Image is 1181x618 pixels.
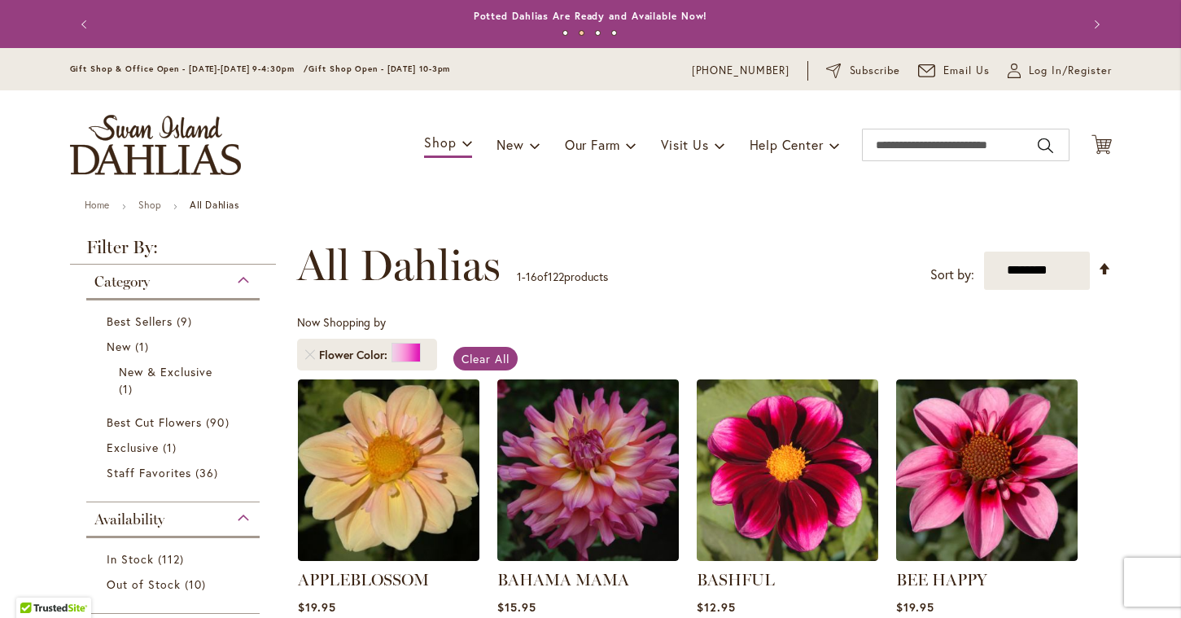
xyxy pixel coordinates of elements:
a: Best Cut Flowers [107,414,244,431]
span: Gift Shop Open - [DATE] 10-3pm [308,64,450,74]
a: BEE HAPPY [896,549,1078,564]
a: Remove Flower Color Pink [305,350,315,360]
a: Out of Stock 10 [107,576,244,593]
a: Exclusive [107,439,244,456]
a: Shop [138,199,161,211]
iframe: Launch Accessibility Center [12,560,58,606]
span: Staff Favorites [107,465,192,480]
a: Staff Favorites [107,464,244,481]
a: APPLEBLOSSOM [298,570,429,590]
span: Flower Color [319,347,391,363]
span: 112 [158,550,188,568]
span: 10 [185,576,210,593]
span: 90 [206,414,233,431]
img: BASHFUL [697,379,878,561]
span: Exclusive [107,440,159,455]
button: 1 of 4 [562,30,568,36]
a: Bahama Mama [497,549,679,564]
a: APPLEBLOSSOM [298,549,479,564]
span: New [107,339,131,354]
img: Bahama Mama [497,379,679,561]
span: Email Us [943,63,990,79]
span: 1 [517,269,522,284]
img: BEE HAPPY [896,379,1078,561]
span: Availability [94,511,164,528]
a: Potted Dahlias Are Ready and Available Now! [474,10,708,22]
span: Category [94,273,150,291]
span: In Stock [107,551,154,567]
span: Best Sellers [107,313,173,329]
span: New [496,136,523,153]
span: All Dahlias [297,241,501,290]
button: Next [1079,8,1112,41]
span: Shop [424,134,456,151]
span: Log In/Register [1029,63,1112,79]
a: New &amp; Exclusive [119,363,232,397]
span: Visit Us [661,136,708,153]
a: Best Sellers [107,313,244,330]
a: Clear All [453,347,518,370]
button: 2 of 4 [579,30,584,36]
strong: All Dahlias [190,199,239,211]
span: 9 [177,313,196,330]
span: Clear All [461,351,510,366]
span: Our Farm [565,136,620,153]
p: - of products [517,264,608,290]
span: 16 [526,269,537,284]
a: store logo [70,115,241,175]
a: BASHFUL [697,549,878,564]
a: In Stock 112 [107,550,244,568]
strong: Filter By: [70,239,277,265]
span: Now Shopping by [297,314,386,330]
span: $12.95 [697,599,736,615]
a: Home [85,199,110,211]
span: Out of Stock [107,576,182,592]
span: 1 [135,338,153,355]
span: 36 [195,464,222,481]
a: New [107,338,244,355]
span: Best Cut Flowers [107,414,203,430]
button: 3 of 4 [595,30,601,36]
a: BEE HAPPY [896,570,987,590]
a: Log In/Register [1008,63,1112,79]
button: Previous [70,8,103,41]
span: $19.95 [896,599,934,615]
span: 1 [119,380,137,397]
a: Subscribe [826,63,900,79]
span: 122 [548,269,564,284]
span: Gift Shop & Office Open - [DATE]-[DATE] 9-4:30pm / [70,64,309,74]
button: 4 of 4 [611,30,617,36]
a: BAHAMA MAMA [497,570,629,590]
a: Email Us [918,63,990,79]
span: 1 [163,439,181,456]
span: Subscribe [850,63,901,79]
span: Help Center [750,136,824,153]
label: Sort by: [930,260,974,290]
img: APPLEBLOSSOM [298,379,479,561]
span: New & Exclusive [119,364,213,379]
span: $19.95 [298,599,336,615]
a: BASHFUL [697,570,775,590]
span: $15.95 [497,599,536,615]
a: [PHONE_NUMBER] [692,63,790,79]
